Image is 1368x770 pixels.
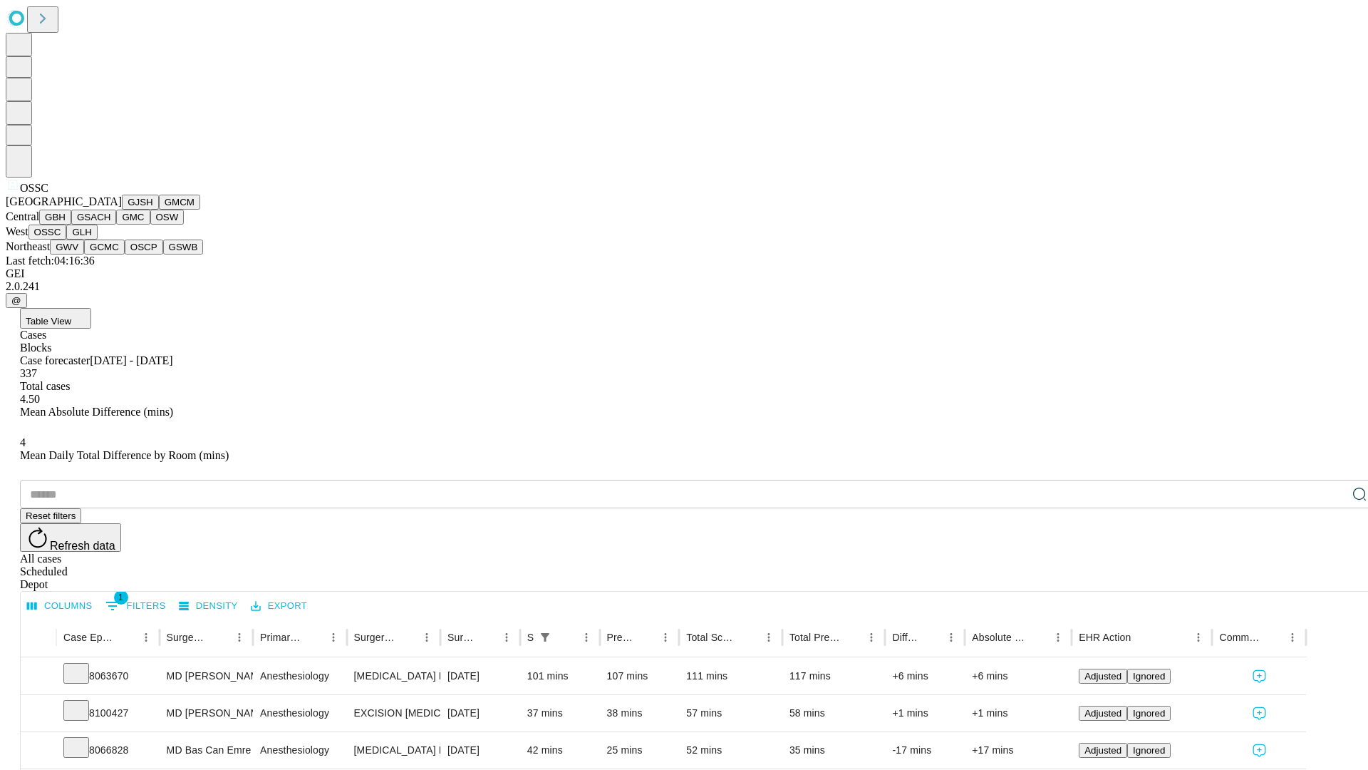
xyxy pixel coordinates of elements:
div: +1 mins [892,695,958,731]
button: GBH [39,210,71,225]
span: Table View [26,316,71,327]
span: Reset filters [26,510,76,521]
div: EHR Action [1079,632,1131,643]
button: Menu [136,627,156,647]
div: MD [PERSON_NAME] [PERSON_NAME] Md [167,695,246,731]
span: Mean Daily Total Difference by Room (mins) [20,449,229,461]
div: Anesthesiology [260,695,339,731]
div: 38 mins [607,695,673,731]
div: GEI [6,267,1362,280]
div: 2.0.241 [6,280,1362,293]
button: Sort [397,627,417,647]
div: [DATE] [447,658,513,694]
button: Menu [417,627,437,647]
div: 111 mins [686,658,775,694]
button: GSWB [163,240,204,255]
button: Menu [576,627,596,647]
span: @ [11,295,21,306]
div: 101 mins [527,658,593,694]
button: Ignored [1127,669,1171,684]
button: Sort [1263,627,1282,647]
button: @ [6,293,27,308]
button: GMC [116,210,150,225]
div: Predicted In Room Duration [607,632,635,643]
button: Sort [556,627,576,647]
div: 25 mins [607,732,673,769]
button: Menu [759,627,779,647]
span: Ignored [1133,671,1165,682]
div: Difference [892,632,920,643]
button: OSSC [28,225,67,240]
span: Total cases [20,380,70,392]
button: Menu [323,627,343,647]
span: 4.50 [20,393,40,405]
div: 58 mins [789,695,879,731]
div: +17 mins [972,732,1064,769]
div: 57 mins [686,695,775,731]
button: Menu [1282,627,1302,647]
div: +6 mins [972,658,1064,694]
button: Reset filters [20,508,81,523]
button: Menu [1188,627,1208,647]
span: Refresh data [50,540,115,552]
div: MD [PERSON_NAME] [PERSON_NAME] Md [167,658,246,694]
div: [MEDICAL_DATA] RELEASE [354,732,433,769]
button: Menu [861,627,881,647]
div: Primary Service [260,632,301,643]
div: -17 mins [892,732,958,769]
div: Total Predicted Duration [789,632,841,643]
button: Export [247,595,311,617]
span: [GEOGRAPHIC_DATA] [6,195,122,207]
div: Surgery Date [447,632,475,643]
button: Menu [941,627,961,647]
div: Anesthesiology [260,732,339,769]
button: Menu [655,627,675,647]
button: Show filters [535,627,555,647]
button: Sort [304,627,323,647]
button: Expand [28,702,49,727]
button: Refresh data [20,523,121,552]
div: +1 mins [972,695,1064,731]
div: [DATE] [447,732,513,769]
div: Case Epic Id [63,632,115,643]
button: Expand [28,664,49,689]
button: GJSH [122,195,159,210]
button: Table View [20,308,91,329]
button: OSCP [125,240,163,255]
button: GLH [66,225,97,240]
span: Ignored [1133,745,1165,756]
div: Comments [1219,632,1260,643]
div: Total Scheduled Duration [686,632,737,643]
div: 1 active filter [535,627,555,647]
button: Expand [28,739,49,764]
button: Select columns [24,595,96,617]
div: Absolute Difference [972,632,1027,643]
button: Sort [477,627,497,647]
span: OSSC [20,182,48,194]
div: 52 mins [686,732,775,769]
span: [DATE] - [DATE] [90,354,172,366]
div: Surgeon Name [167,632,208,643]
span: 4 [20,436,26,448]
span: Northeast [6,240,50,252]
span: Case forecaster [20,354,90,366]
span: Adjusted [1084,745,1121,756]
span: 1 [114,590,128,605]
div: 8100427 [63,695,152,731]
button: Sort [1132,627,1152,647]
button: Sort [1028,627,1048,647]
div: +6 mins [892,658,958,694]
div: 117 mins [789,658,879,694]
button: Sort [209,627,229,647]
button: Adjusted [1079,743,1127,758]
span: Adjusted [1084,671,1121,682]
button: Sort [841,627,861,647]
button: GWV [50,240,84,255]
span: 337 [20,367,37,379]
button: Ignored [1127,743,1171,758]
button: GMCM [159,195,200,210]
div: 8063670 [63,658,152,694]
span: Mean Absolute Difference (mins) [20,406,173,418]
button: Adjusted [1079,669,1127,684]
button: Sort [739,627,759,647]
